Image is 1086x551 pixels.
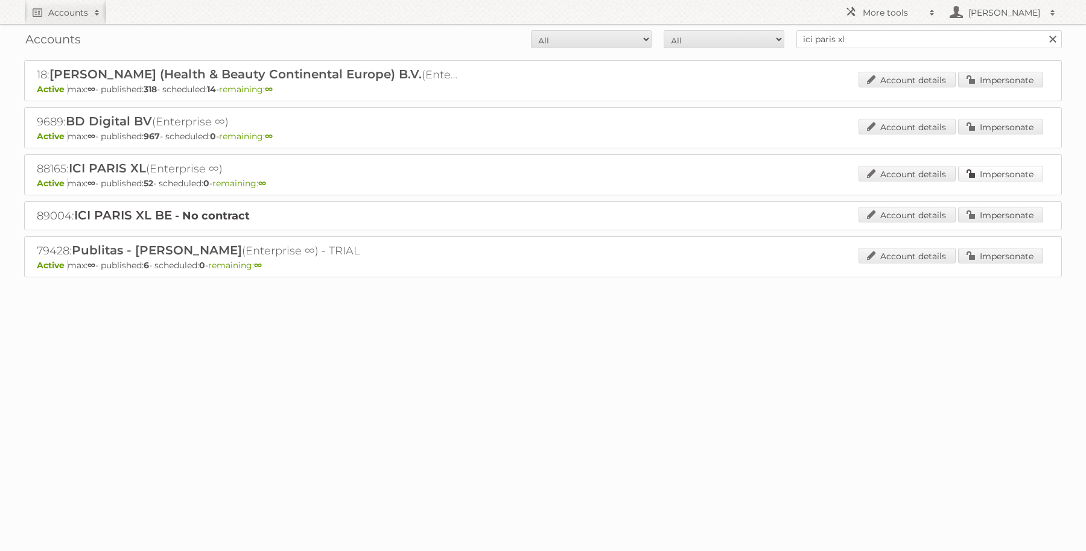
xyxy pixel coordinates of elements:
[859,207,956,222] a: Account details
[37,178,1049,189] p: max: - published: - scheduled: -
[37,131,1049,142] p: max: - published: - scheduled: -
[958,207,1043,222] a: Impersonate
[863,7,923,19] h2: More tools
[37,243,459,259] h2: 79428: (Enterprise ∞) - TRIAL
[254,260,262,271] strong: ∞
[859,72,956,87] a: Account details
[219,84,273,95] span: remaining:
[958,248,1043,263] a: Impersonate
[37,161,459,177] h2: 88165: (Enterprise ∞)
[87,131,95,142] strong: ∞
[212,178,266,189] span: remaining:
[48,7,88,19] h2: Accounts
[49,67,422,81] span: [PERSON_NAME] (Health & Beauty Continental Europe) B.V.
[37,178,68,189] span: Active
[144,84,157,95] strong: 318
[144,131,160,142] strong: 967
[965,7,1044,19] h2: [PERSON_NAME]
[87,178,95,189] strong: ∞
[87,84,95,95] strong: ∞
[208,260,262,271] span: remaining:
[37,84,1049,95] p: max: - published: - scheduled: -
[144,178,153,189] strong: 52
[175,209,250,222] strong: - No contract
[207,84,216,95] strong: 14
[87,260,95,271] strong: ∞
[74,208,172,222] span: ICI PARIS XL BE
[210,131,216,142] strong: 0
[958,166,1043,181] a: Impersonate
[958,72,1043,87] a: Impersonate
[37,67,459,83] h2: 18: (Enterprise ∞)
[37,260,68,271] span: Active
[958,119,1043,134] a: Impersonate
[859,248,956,263] a: Account details
[265,131,273,142] strong: ∞
[859,166,956,181] a: Account details
[37,114,459,130] h2: 9689: (Enterprise ∞)
[37,84,68,95] span: Active
[66,114,152,128] span: BD Digital BV
[859,119,956,134] a: Account details
[265,84,273,95] strong: ∞
[72,243,242,257] span: Publitas - [PERSON_NAME]
[258,178,266,189] strong: ∞
[69,161,146,175] span: ICI PARIS XL
[219,131,273,142] span: remaining:
[144,260,149,271] strong: 6
[203,178,209,189] strong: 0
[199,260,205,271] strong: 0
[37,260,1049,271] p: max: - published: - scheduled: -
[37,209,250,222] a: 89004:ICI PARIS XL BE - No contract
[37,131,68,142] span: Active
